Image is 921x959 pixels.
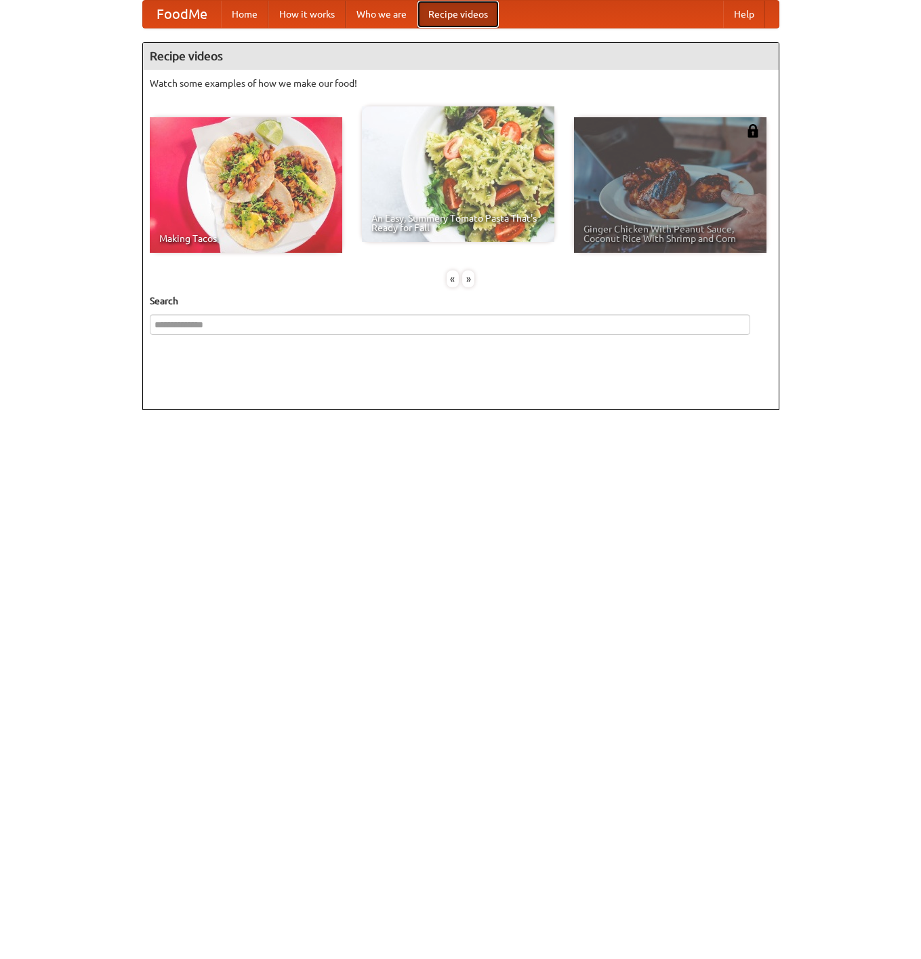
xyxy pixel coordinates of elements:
img: 483408.png [746,124,760,138]
a: Help [723,1,765,28]
h5: Search [150,294,772,308]
div: « [447,270,459,287]
a: Home [221,1,268,28]
a: How it works [268,1,346,28]
p: Watch some examples of how we make our food! [150,77,772,90]
span: Making Tacos [159,234,333,243]
a: Who we are [346,1,417,28]
a: Recipe videos [417,1,499,28]
a: FoodMe [143,1,221,28]
a: An Easy, Summery Tomato Pasta That's Ready for Fall [362,106,554,242]
div: » [462,270,474,287]
h4: Recipe videos [143,43,779,70]
span: An Easy, Summery Tomato Pasta That's Ready for Fall [371,213,545,232]
a: Making Tacos [150,117,342,253]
